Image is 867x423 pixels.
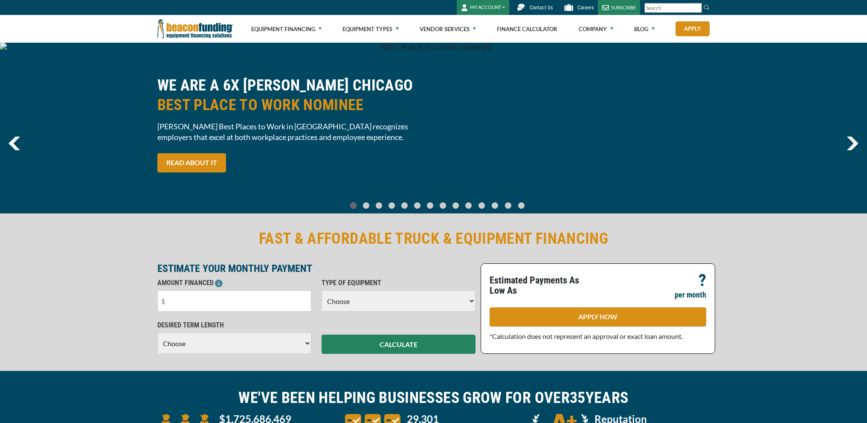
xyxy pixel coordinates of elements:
span: [PERSON_NAME] Best Places to Work in [GEOGRAPHIC_DATA] recognizes employers that excel at both wo... [157,121,429,143]
a: Go To Slide 9 [464,202,474,209]
input: $ [157,290,311,312]
a: Go To Slide 2 [374,202,384,209]
p: AMOUNT FINANCED [157,278,311,288]
span: Contact Us [530,5,553,11]
img: Left Navigator [9,137,20,150]
p: ESTIMATE YOUR MONTHLY PAYMENT [157,263,476,274]
p: ? [699,275,706,286]
p: Estimated Payments As Low As [490,275,593,296]
a: next [847,137,858,150]
a: Equipment Financing [251,15,322,43]
a: previous [9,137,20,150]
a: Blog [634,15,655,43]
a: Clear search text [693,5,700,12]
a: Equipment Types [342,15,399,43]
img: Right Navigator [847,137,858,150]
span: BEST PLACE TO WORK NOMINEE [157,95,429,115]
a: Go To Slide 7 [438,202,448,209]
a: Vendor Services [420,15,476,43]
a: Apply [676,21,710,36]
h2: WE'VE BEEN HELPING BUSINESSES GROW FOR OVER YEARS [157,388,710,408]
h2: FAST & AFFORDABLE TRUCK & EQUIPMENT FINANCING [157,229,710,248]
button: CALCULATE [322,335,476,354]
input: Search [644,3,702,13]
span: Careers [577,5,594,11]
span: *Calculation does not represent an approval or exact loan amount. [490,332,683,340]
a: Go To Slide 0 [348,202,359,209]
a: Go To Slide 11 [490,202,500,209]
a: APPLY NOW [490,307,706,327]
p: per month [675,290,706,300]
a: READ ABOUT IT [157,153,226,172]
a: Go To Slide 3 [387,202,397,209]
p: DESIRED TERM LENGTH [157,320,311,330]
a: Go To Slide 4 [400,202,410,209]
h2: WE ARE A 6X [PERSON_NAME] CHICAGO [157,76,429,115]
a: Go To Slide 10 [476,202,487,209]
a: Go To Slide 8 [451,202,461,209]
a: Go To Slide 6 [425,202,435,209]
a: Go To Slide 13 [516,202,527,209]
a: Go To Slide 5 [412,202,423,209]
a: Go To Slide 12 [503,202,513,209]
img: Beacon Funding Corporation logo [157,15,233,43]
a: Finance Calculator [497,15,557,43]
a: Go To Slide 1 [361,202,371,209]
a: Company [579,15,613,43]
p: TYPE OF EQUIPMENT [322,278,476,288]
span: 35 [570,389,586,407]
img: Search [703,4,710,11]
